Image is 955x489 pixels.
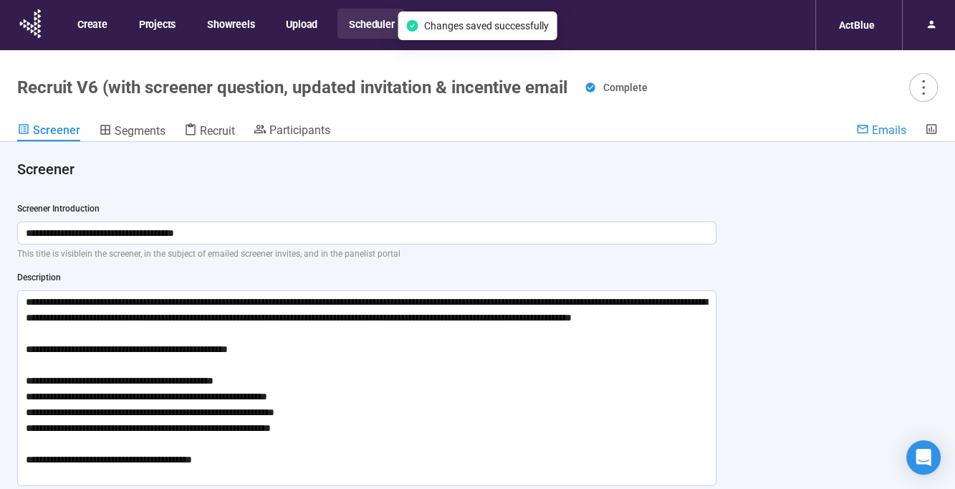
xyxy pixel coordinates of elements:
span: Changes saved successfully [424,20,549,32]
button: Create [66,9,117,39]
button: Showreels [196,9,264,39]
div: Open Intercom Messenger [906,440,941,475]
a: Screener [17,123,80,141]
button: Projects [128,9,186,39]
div: Screener Introduction [17,202,716,216]
span: more [913,77,933,97]
button: more [909,73,938,102]
p: This title is visible in the screener , in the subject of emailed screener invites, and in the pa... [17,247,716,261]
span: Complete [603,82,648,93]
a: Recruit [184,123,235,141]
button: Billing [497,9,547,39]
h1: Recruit V6 (with screener question, updated invitation & incentive email [17,77,567,98]
button: Community [414,9,486,39]
a: Emails [856,123,906,140]
span: Participants [269,123,330,137]
div: Description [17,271,716,285]
a: Participants [254,123,330,140]
button: Scheduler [337,9,404,39]
span: Segments [115,124,165,138]
span: Emails [872,123,906,137]
h4: Screener [17,159,926,179]
span: Recruit [200,124,235,138]
a: Segments [99,123,165,141]
button: Upload [274,9,327,39]
span: check-circle [407,20,418,32]
div: ActBlue [830,11,883,39]
span: Screener [33,123,80,137]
